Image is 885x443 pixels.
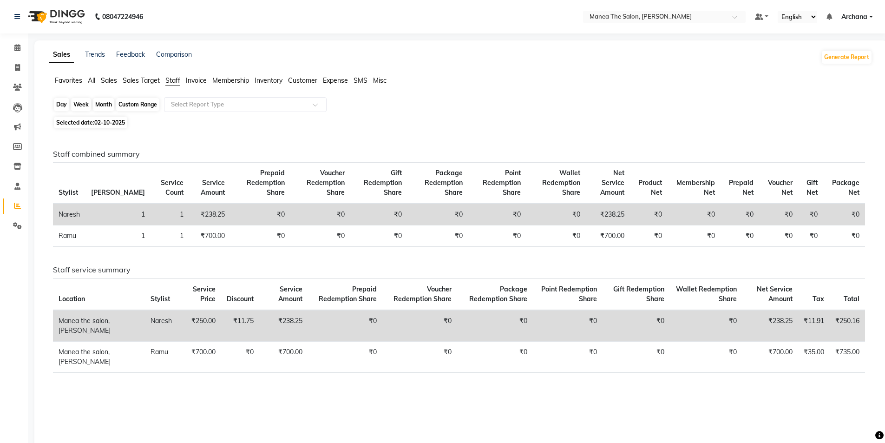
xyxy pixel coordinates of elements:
[670,310,742,342] td: ₹0
[483,169,521,197] span: Point Redemption Share
[630,204,668,225] td: ₹0
[603,341,670,372] td: ₹0
[53,204,85,225] td: Naresh
[541,285,597,303] span: Point Redemption Share
[721,225,760,247] td: ₹0
[668,225,721,247] td: ₹0
[721,204,760,225] td: ₹0
[823,204,865,225] td: ₹0
[533,310,603,342] td: ₹0
[151,204,189,225] td: 1
[186,76,207,85] span: Invoice
[53,225,85,247] td: Ramu
[638,179,662,197] span: Product Net
[255,76,282,85] span: Inventory
[407,225,468,247] td: ₹0
[841,12,867,22] span: Archana
[88,76,95,85] span: All
[768,179,793,197] span: Voucher Net
[729,179,754,197] span: Prepaid Net
[350,225,407,247] td: ₹0
[676,285,737,303] span: Wallet Redemption Share
[177,341,221,372] td: ₹700.00
[533,341,603,372] td: ₹0
[91,188,145,197] span: [PERSON_NAME]
[798,310,830,342] td: ₹11.91
[53,341,145,372] td: Manea the salon, [PERSON_NAME]
[116,50,145,59] a: Feedback
[54,117,127,128] span: Selected date:
[290,204,350,225] td: ₹0
[49,46,74,63] a: Sales
[24,4,87,30] img: logo
[742,310,798,342] td: ₹238.25
[290,225,350,247] td: ₹0
[308,341,382,372] td: ₹0
[469,285,527,303] span: Package Redemption Share
[54,98,69,111] div: Day
[221,341,259,372] td: ₹0
[670,341,742,372] td: ₹0
[161,179,184,197] span: Service Count
[319,285,377,303] span: Prepaid Redemption Share
[177,310,221,342] td: ₹250.00
[85,225,151,247] td: 1
[832,179,859,197] span: Package Net
[759,204,798,225] td: ₹0
[759,225,798,247] td: ₹0
[259,341,308,372] td: ₹700.00
[189,225,230,247] td: ₹700.00
[55,76,82,85] span: Favorites
[259,310,308,342] td: ₹238.25
[102,4,143,30] b: 08047224946
[468,204,526,225] td: ₹0
[212,76,249,85] span: Membership
[93,98,114,111] div: Month
[59,295,85,303] span: Location
[201,179,225,197] span: Service Amount
[71,98,91,111] div: Week
[813,295,824,303] span: Tax
[757,285,793,303] span: Net Service Amount
[221,310,259,342] td: ₹11.75
[600,169,624,197] span: Net Service Amount
[307,169,345,197] span: Voucher Redemption Share
[676,179,715,197] span: Membership Net
[59,188,78,197] span: Stylist
[468,225,526,247] td: ₹0
[230,204,290,225] td: ₹0
[830,310,865,342] td: ₹250.16
[457,341,533,372] td: ₹0
[156,50,192,59] a: Comparison
[123,76,160,85] span: Sales Target
[116,98,159,111] div: Custom Range
[189,204,230,225] td: ₹238.25
[798,341,830,372] td: ₹35.00
[308,310,382,342] td: ₹0
[165,76,180,85] span: Staff
[145,341,177,372] td: Ramu
[193,285,216,303] span: Service Price
[806,179,818,197] span: Gift Net
[227,295,254,303] span: Discount
[586,225,630,247] td: ₹700.00
[94,119,125,126] span: 02-10-2025
[151,295,170,303] span: Stylist
[53,310,145,342] td: Manea the salon, [PERSON_NAME]
[526,204,586,225] td: ₹0
[151,225,189,247] td: 1
[668,204,721,225] td: ₹0
[407,204,468,225] td: ₹0
[354,76,367,85] span: SMS
[278,285,302,303] span: Service Amount
[823,225,865,247] td: ₹0
[586,204,630,225] td: ₹238.25
[373,76,387,85] span: Misc
[603,310,670,342] td: ₹0
[798,204,824,225] td: ₹0
[542,169,580,197] span: Wallet Redemption Share
[364,169,402,197] span: Gift Redemption Share
[53,150,865,159] h6: Staff combined summary
[85,204,151,225] td: 1
[742,341,798,372] td: ₹700.00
